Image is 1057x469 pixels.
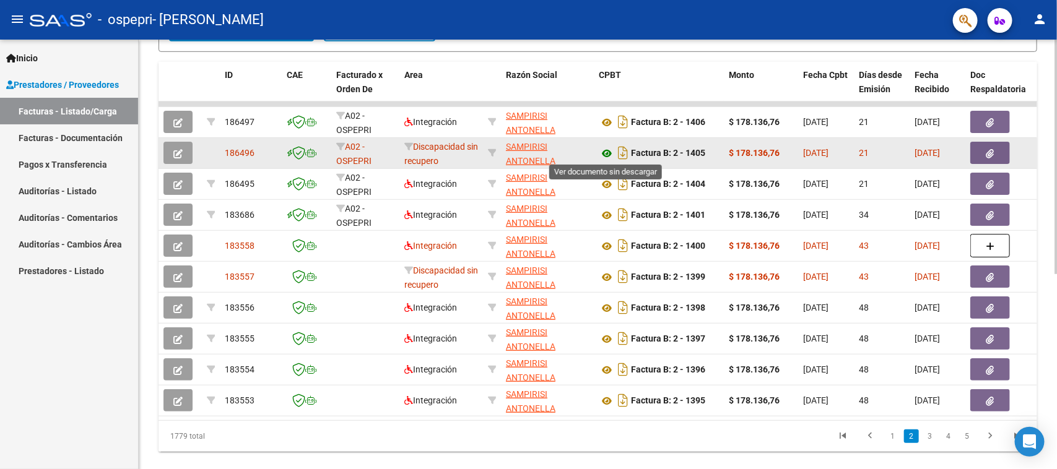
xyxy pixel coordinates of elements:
[978,429,1002,443] a: go to next page
[506,173,555,197] span: SAMPIRISI ANTONELLA
[404,364,457,374] span: Integración
[225,272,254,282] span: 183557
[404,70,423,80] span: Area
[803,70,848,80] span: Fecha Cpbt
[506,356,589,382] div: 27358862883
[225,70,233,80] span: ID
[729,70,754,80] span: Monto
[615,329,631,348] i: Descargar documento
[631,272,705,282] strong: Factura B: 2 - 1399
[404,303,457,312] span: Integración
[859,117,869,127] span: 21
[859,148,869,158] span: 21
[915,333,940,343] span: [DATE]
[803,364,829,374] span: [DATE]
[631,179,705,189] strong: Factura B: 2 - 1404
[859,272,869,282] span: 43
[631,210,705,220] strong: Factura B: 2 - 1401
[506,171,589,197] div: 27358862883
[970,70,1026,94] span: Doc Respaldatoria
[631,396,705,406] strong: Factura B: 2 - 1395
[404,395,457,405] span: Integración
[904,429,919,443] a: 2
[939,426,958,447] li: page 4
[803,179,829,189] span: [DATE]
[404,265,478,290] span: Discapacidad sin recupero
[331,62,399,116] datatable-header-cell: Facturado x Orden De
[854,62,910,116] datatable-header-cell: Días desde Emisión
[965,62,1040,116] datatable-header-cell: Doc Respaldatoria
[336,204,372,228] span: A02 - OSPEPRI
[404,333,457,343] span: Integración
[287,70,303,80] span: CAE
[884,426,902,447] li: page 1
[941,429,956,443] a: 4
[98,6,152,33] span: - ospepri
[831,429,855,443] a: go to first page
[225,333,254,343] span: 183555
[885,429,900,443] a: 1
[506,202,589,228] div: 27358862883
[404,142,478,166] span: Discapacidad sin recupero
[915,210,940,220] span: [DATE]
[729,272,780,282] strong: $ 178.136,76
[803,333,829,343] span: [DATE]
[404,179,457,189] span: Integración
[10,12,25,27] mat-icon: menu
[404,117,457,127] span: Integración
[6,51,38,65] span: Inicio
[615,298,631,317] i: Descargar documento
[615,112,631,132] i: Descargar documento
[798,62,854,116] datatable-header-cell: Fecha Cpbt
[225,148,254,158] span: 186496
[803,117,829,127] span: [DATE]
[803,272,829,282] span: [DATE]
[336,173,372,197] span: A02 - OSPEPRI
[859,333,869,343] span: 48
[915,179,940,189] span: [DATE]
[506,389,555,413] span: SAMPIRISI ANTONELLA
[729,148,780,158] strong: $ 178.136,76
[631,334,705,344] strong: Factura B: 2 - 1397
[506,140,589,166] div: 27358862883
[915,241,940,251] span: [DATE]
[859,395,869,405] span: 48
[6,78,119,92] span: Prestadores / Proveedores
[506,387,589,413] div: 27358862883
[729,395,780,405] strong: $ 178.136,76
[859,70,902,94] span: Días desde Emisión
[631,365,705,375] strong: Factura B: 2 - 1396
[220,62,282,116] datatable-header-cell: ID
[506,264,589,290] div: 27358862883
[960,429,975,443] a: 5
[729,179,780,189] strong: $ 178.136,76
[225,395,254,405] span: 183553
[506,325,589,351] div: 27358862883
[225,179,254,189] span: 186495
[506,358,555,382] span: SAMPIRISI ANTONELLA
[506,234,555,259] span: SAMPIRISI ANTONELLA
[803,395,829,405] span: [DATE]
[859,241,869,251] span: 43
[915,70,949,94] span: Fecha Recibido
[631,303,705,313] strong: Factura B: 2 - 1398
[859,364,869,374] span: 48
[859,210,869,220] span: 34
[631,118,705,127] strong: Factura B: 2 - 1406
[729,210,780,220] strong: $ 178.136,76
[1006,429,1029,443] a: go to last page
[506,111,555,135] span: SAMPIRISI ANTONELLA
[958,426,977,447] li: page 5
[803,148,829,158] span: [DATE]
[729,241,780,251] strong: $ 178.136,76
[225,241,254,251] span: 183558
[915,364,940,374] span: [DATE]
[729,333,780,343] strong: $ 178.136,76
[399,62,483,116] datatable-header-cell: Area
[923,429,937,443] a: 3
[282,62,331,116] datatable-header-cell: CAE
[915,272,940,282] span: [DATE]
[859,303,869,312] span: 48
[724,62,798,116] datatable-header-cell: Monto
[336,111,372,135] span: A02 - OSPEPRI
